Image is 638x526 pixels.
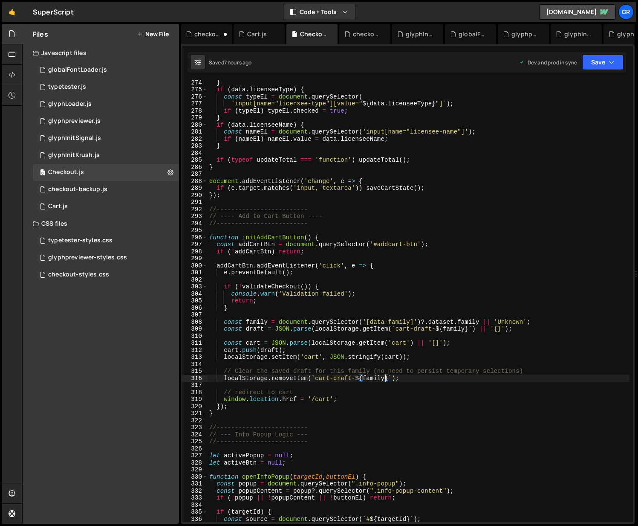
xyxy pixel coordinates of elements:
[182,452,208,459] div: 327
[182,248,208,256] div: 298
[182,466,208,474] div: 329
[618,4,634,20] a: Gr
[182,262,208,270] div: 300
[48,203,68,210] div: Cart.js
[459,30,486,38] div: globalFontLoader.js
[182,291,208,298] div: 304
[182,297,208,305] div: 305
[33,113,179,130] div: 17017/47275.js
[182,502,208,509] div: 334
[182,311,208,319] div: 307
[40,170,45,177] span: 0
[137,31,169,38] button: New File
[564,30,592,38] div: glyphInitSignal.js
[182,347,208,354] div: 312
[182,459,208,467] div: 328
[224,59,252,66] div: 7 hours ago
[511,30,539,38] div: glyphpreviewer-styles.css
[582,55,624,70] button: Save
[33,78,179,96] div: 17017/46707.js
[182,340,208,347] div: 311
[194,30,222,38] div: checkout-backup.js
[182,516,208,523] div: 336
[182,227,208,234] div: 295
[182,361,208,368] div: 314
[48,169,84,176] div: Checkout.js
[182,136,208,143] div: 282
[182,494,208,502] div: 333
[182,86,208,93] div: 275
[33,130,179,147] div: 17017/47329.js
[48,237,113,244] div: typetester-styles.css
[23,44,179,61] div: Javascript files
[182,382,208,389] div: 317
[48,83,86,91] div: typetester.js
[182,234,208,241] div: 296
[182,480,208,488] div: 331
[182,269,208,276] div: 301
[48,254,127,262] div: glyphpreviewer-styles.css
[48,117,101,125] div: glyphpreviewer.js
[182,417,208,424] div: 322
[182,431,208,439] div: 324
[182,488,208,495] div: 332
[182,283,208,291] div: 303
[182,192,208,199] div: 290
[48,100,92,108] div: glyphLoader.js
[48,66,107,74] div: globalFontLoader.js
[182,108,208,115] div: 278
[182,150,208,157] div: 284
[182,474,208,481] div: 330
[182,93,208,101] div: 276
[182,206,208,213] div: 292
[33,61,179,78] div: 17017/47514.js
[33,147,179,164] div: 17017/47730.js
[182,114,208,122] div: 279
[23,215,179,232] div: CSS files
[33,96,179,113] div: 17017/47277.js
[182,424,208,431] div: 323
[33,29,48,39] h2: Files
[406,30,433,38] div: glyphInitKrush.js
[182,354,208,361] div: 313
[33,164,179,181] div: Checkout.js
[182,241,208,248] div: 297
[182,213,208,220] div: 293
[182,142,208,150] div: 283
[182,100,208,108] div: 277
[33,232,179,249] div: 17017/47137.css
[182,319,208,326] div: 308
[33,7,74,17] div: SuperScript
[182,325,208,333] div: 309
[182,305,208,312] div: 306
[48,271,109,279] div: checkout-styles.css
[182,410,208,417] div: 321
[182,509,208,516] div: 335
[33,198,179,215] div: Cart.js
[182,445,208,453] div: 326
[182,389,208,396] div: 318
[182,128,208,136] div: 281
[182,185,208,192] div: 289
[182,199,208,206] div: 291
[182,333,208,340] div: 310
[182,122,208,129] div: 280
[182,438,208,445] div: 325
[182,368,208,375] div: 315
[48,186,107,193] div: checkout-backup.js
[539,4,616,20] a: [DOMAIN_NAME]
[33,181,179,198] div: 17017/48445.js
[182,276,208,284] div: 302
[182,164,208,171] div: 286
[33,266,179,283] div: 17017/48038.css
[283,4,355,20] button: Code + Tools
[2,2,23,22] a: 🤙
[48,134,101,142] div: glyphInitSignal.js
[209,59,252,66] div: Saved
[182,79,208,87] div: 274
[519,59,577,66] div: Dev and prod in sync
[182,178,208,185] div: 288
[182,396,208,403] div: 319
[182,157,208,164] div: 285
